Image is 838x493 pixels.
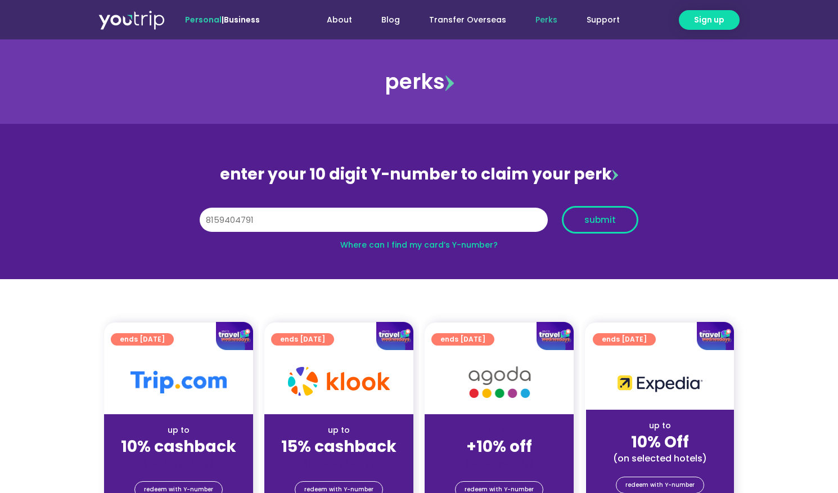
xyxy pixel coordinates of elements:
strong: 15% cashback [281,436,397,458]
a: Business [224,14,260,25]
span: | [185,14,260,25]
nav: Menu [290,10,634,30]
div: up to [595,420,725,432]
div: enter your 10 digit Y-number to claim your perk [194,160,644,189]
span: redeem with Y-number [625,477,695,493]
div: (for stays only) [273,457,404,469]
a: Blog [367,10,415,30]
div: (on selected hotels) [595,452,725,464]
a: Support [572,10,634,30]
span: submit [584,216,616,224]
span: up to [489,424,510,436]
a: Sign up [679,10,740,30]
strong: 10% cashback [121,436,236,458]
a: Perks [521,10,572,30]
span: Sign up [694,14,724,26]
input: 10 digit Y-number (e.g. 8123456789) [200,208,548,232]
form: Y Number [200,206,638,242]
div: (for stays only) [113,457,244,469]
strong: 10% Off [631,431,689,453]
a: Transfer Overseas [415,10,521,30]
div: up to [273,424,404,436]
div: (for stays only) [434,457,565,469]
div: up to [113,424,244,436]
strong: +10% off [466,436,532,458]
button: submit [562,206,638,234]
a: About [312,10,367,30]
span: Personal [185,14,222,25]
a: Where can I find my card’s Y-number? [340,239,498,250]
